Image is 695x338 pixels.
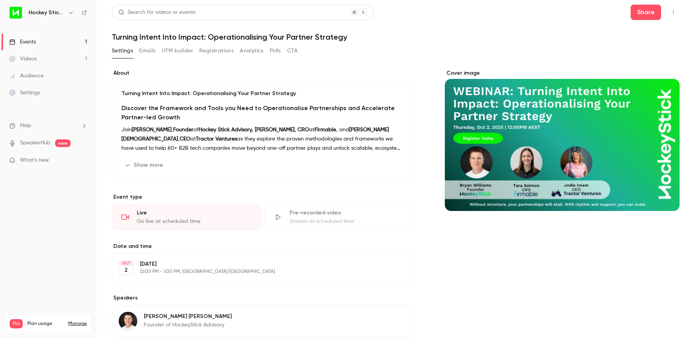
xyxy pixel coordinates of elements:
p: [DATE] [140,260,373,268]
strong: Tractor Ventures [196,136,237,142]
strong: Firmable [315,127,336,132]
p: 2 [125,266,128,274]
span: Pro [10,319,23,328]
button: Analytics [240,45,264,57]
div: LiveGo live at scheduled time [112,204,261,230]
div: Videos [9,55,37,63]
div: Go live at scheduled time [137,218,252,225]
div: Events [9,38,36,46]
a: SpeakerHub [20,139,50,147]
strong: Hockey Stick Advisory, [PERSON_NAME], [199,127,296,132]
button: Registrations [199,45,234,57]
p: Event type [112,193,414,201]
p: Join , of at , and , at as they explore the proven methodologies and frameworks we have used to h... [121,125,404,153]
p: Founder of HockeyStick Advisory [144,321,232,329]
span: What's new [20,156,49,164]
div: Settings [9,89,40,97]
div: Search for videos or events [118,8,195,17]
div: Pre-recorded videoStream at scheduled time [264,204,414,230]
img: Hockey Stick Advisory [10,7,22,19]
p: [PERSON_NAME] [PERSON_NAME] [144,313,232,320]
strong: Founder [173,127,194,132]
div: OCT [119,261,133,266]
label: Date and time [112,243,414,250]
strong: CEO [180,136,190,142]
button: UTM builder [162,45,193,57]
div: Audience [9,72,44,80]
button: Emails [139,45,155,57]
button: CTA [287,45,298,57]
a: Manage [68,321,87,327]
div: Live [137,209,252,217]
span: Help [20,122,31,130]
strong: [PERSON_NAME] [132,127,172,132]
img: Bryan Williams [119,312,137,330]
label: Speakers [112,294,414,302]
label: About [112,69,414,77]
iframe: Noticeable Trigger [78,157,87,164]
p: Turning Intent Into Impact: Operationalising Your Partner Strategy [121,90,404,97]
div: Stream at scheduled time [289,218,404,225]
span: Plan usage [27,321,64,327]
button: Polls [270,45,281,57]
section: Cover image [445,69,680,211]
button: Share [631,5,661,20]
p: 12:00 PM - 1:00 PM, [GEOGRAPHIC_DATA]/[GEOGRAPHIC_DATA] [140,269,373,275]
button: Settings [112,45,133,57]
button: Show more [121,159,168,171]
li: help-dropdown-opener [9,122,87,130]
label: Cover image [445,69,680,77]
strong: Discover the Framework and Tools you Need to Operationalise Partnerships and Accelerate Partner-l... [121,104,395,121]
div: Bryan Williams[PERSON_NAME] [PERSON_NAME]Founder of HockeyStick Advisory [112,305,414,337]
span: new [55,139,71,147]
strong: CRO [298,127,309,132]
div: Pre-recorded video [289,209,404,217]
h6: Hockey Stick Advisory [29,9,65,17]
h1: Turning Intent Into Impact: Operationalising Your Partner Strategy [112,32,680,42]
